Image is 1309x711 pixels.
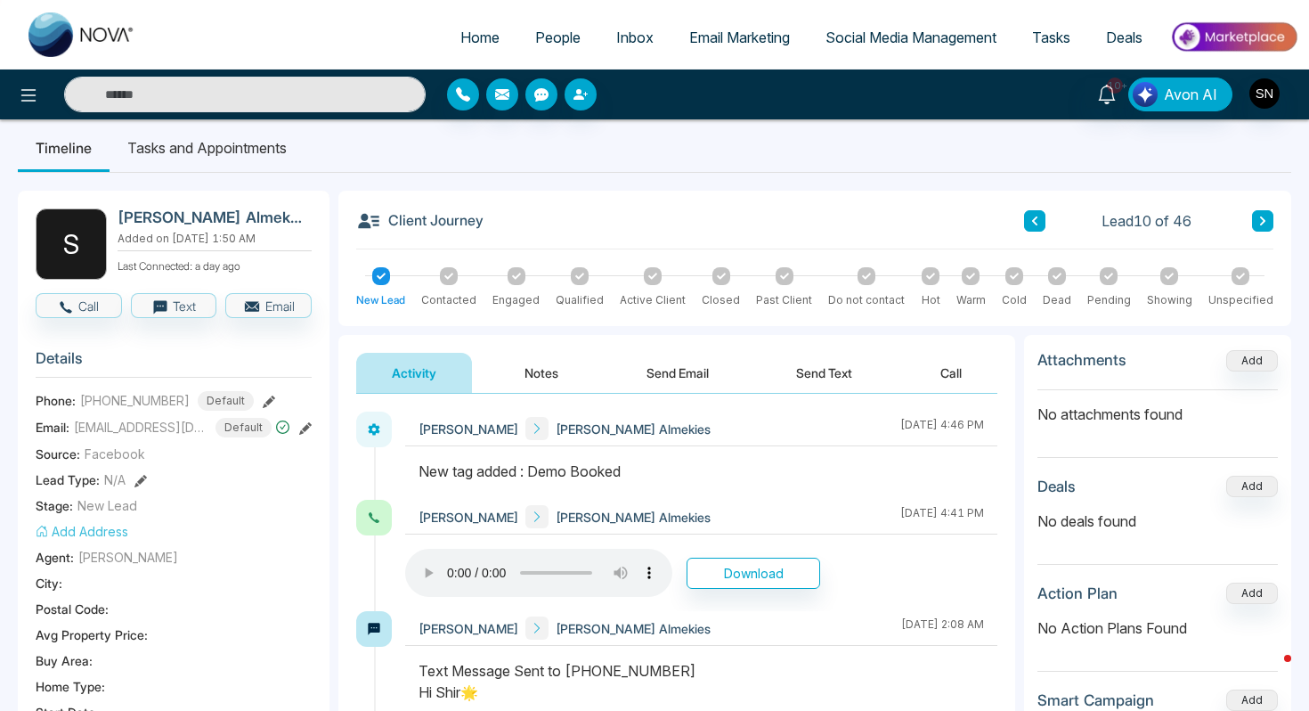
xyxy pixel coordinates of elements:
a: Deals [1088,20,1160,54]
button: Email [225,293,312,318]
li: Tasks and Appointments [110,124,305,172]
span: Stage: [36,496,73,515]
a: Email Marketing [671,20,808,54]
button: Call [905,353,997,393]
div: Closed [702,292,740,308]
span: Source: [36,445,80,463]
span: New Lead [77,496,137,515]
iframe: Intercom live chat [1248,650,1291,693]
a: Social Media Management [808,20,1014,54]
button: Download [687,558,820,589]
span: [PERSON_NAME] [419,420,518,438]
span: N/A [104,470,126,489]
button: Avon AI [1128,78,1232,111]
div: S [36,208,107,280]
a: 10+ [1085,78,1128,109]
div: Past Client [756,292,812,308]
img: User Avatar [1249,78,1280,109]
div: Unspecified [1208,292,1273,308]
span: [PERSON_NAME] Almekies [556,508,711,527]
div: [DATE] 4:46 PM [900,417,984,440]
button: Text [131,293,217,318]
span: [PERSON_NAME] [419,619,518,638]
img: Nova CRM Logo [28,12,135,57]
button: Activity [356,353,472,393]
p: Added on [DATE] 1:50 AM [118,231,312,247]
span: Inbox [616,29,654,46]
span: Avon AI [1164,84,1217,105]
h3: Smart Campaign [1037,691,1154,709]
span: Social Media Management [825,29,996,46]
div: Active Client [620,292,686,308]
span: Home Type : [36,677,105,696]
span: 10+ [1107,78,1123,94]
div: Dead [1043,292,1071,308]
h3: Deals [1037,478,1076,495]
div: Hot [922,292,940,308]
div: Engaged [492,292,540,308]
div: [DATE] 4:41 PM [900,505,984,528]
span: [PERSON_NAME] [419,508,518,527]
span: Buy Area : [36,651,93,670]
button: Add [1226,690,1278,711]
span: Postal Code : [36,600,109,618]
span: Default [215,418,272,437]
p: No Action Plans Found [1037,617,1278,639]
span: Lead 10 of 46 [1102,210,1191,232]
button: Add [1226,583,1278,604]
p: No deals found [1037,511,1278,532]
span: Home [460,29,500,46]
button: Send Email [611,353,744,393]
span: Email: [36,418,69,437]
h3: Client Journey [356,208,484,233]
span: Agent: [36,548,74,567]
span: Deals [1106,29,1142,46]
button: Add Address [36,522,128,541]
div: Pending [1087,292,1131,308]
button: Call [36,293,122,318]
button: Notes [489,353,594,393]
button: Add [1226,476,1278,497]
span: Avg Property Price : [36,625,148,644]
span: City : [36,574,62,592]
span: [PERSON_NAME] Almekies [556,619,711,638]
span: Phone: [36,391,76,410]
p: No attachments found [1037,390,1278,425]
span: Add [1226,352,1278,367]
a: Inbox [598,20,671,54]
li: Timeline [18,124,110,172]
span: [PERSON_NAME] Almekies [556,420,711,438]
img: Lead Flow [1133,82,1158,107]
h3: Details [36,349,312,377]
span: [EMAIL_ADDRESS][DOMAIN_NAME] [74,418,207,437]
h2: [PERSON_NAME] Almekies [118,208,305,226]
div: Showing [1147,292,1192,308]
p: Last Connected: a day ago [118,255,312,274]
span: Lead Type: [36,470,100,489]
div: Qualified [556,292,604,308]
div: New Lead [356,292,405,308]
span: Default [198,391,254,411]
div: [DATE] 2:08 AM [901,617,984,640]
h3: Attachments [1037,351,1126,369]
span: [PHONE_NUMBER] [80,391,190,410]
a: People [517,20,598,54]
button: Add [1226,350,1278,372]
img: Market-place.gif [1169,17,1298,57]
div: Do not contact [828,292,905,308]
span: [PERSON_NAME] [78,548,178,567]
button: Send Text [760,353,888,393]
span: People [535,29,581,46]
span: Tasks [1032,29,1070,46]
a: Home [443,20,517,54]
span: Email Marketing [689,29,790,46]
div: Contacted [421,292,476,308]
div: Cold [1002,292,1027,308]
div: Warm [956,292,986,308]
h3: Action Plan [1037,584,1118,602]
a: Tasks [1014,20,1088,54]
span: Facebook [85,445,145,463]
